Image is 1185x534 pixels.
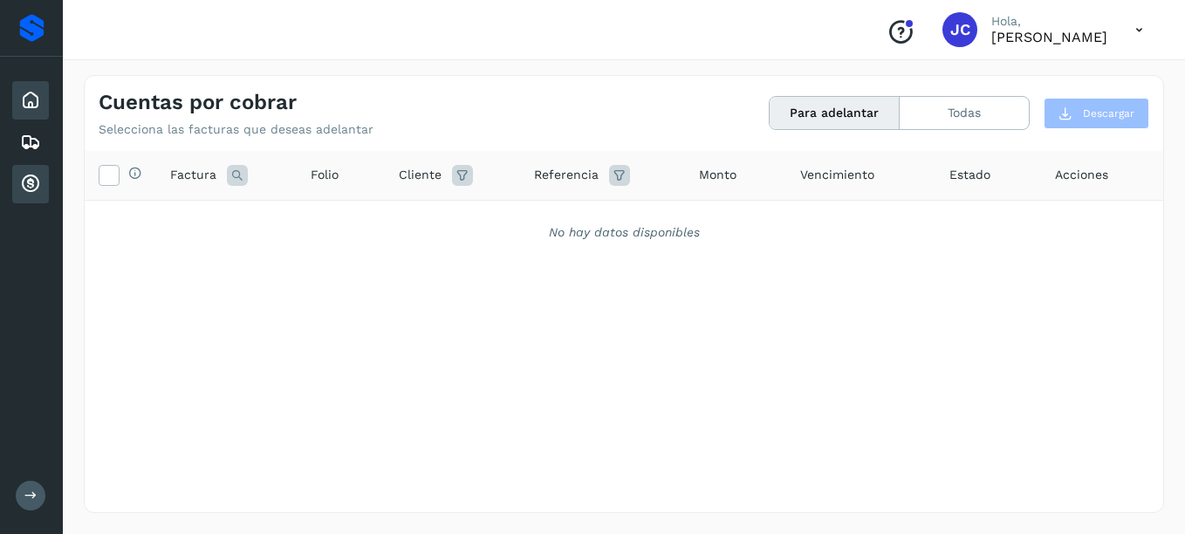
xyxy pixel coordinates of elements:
div: Inicio [12,81,49,120]
p: Selecciona las facturas que deseas adelantar [99,122,373,137]
button: Todas [900,97,1029,129]
span: Descargar [1083,106,1134,121]
button: Descargar [1044,98,1149,129]
span: Cliente [399,166,442,184]
p: JULIO CESAR MELENDREZ ARCE [991,29,1107,45]
h4: Cuentas por cobrar [99,90,297,115]
span: Estado [949,166,990,184]
div: No hay datos disponibles [107,223,1140,242]
span: Acciones [1055,166,1108,184]
div: Embarques [12,123,49,161]
div: Cuentas por cobrar [12,165,49,203]
span: Vencimiento [800,166,874,184]
span: Monto [699,166,736,184]
button: Para adelantar [770,97,900,129]
span: Factura [170,166,216,184]
p: Hola, [991,14,1107,29]
span: Referencia [534,166,599,184]
span: Folio [311,166,339,184]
